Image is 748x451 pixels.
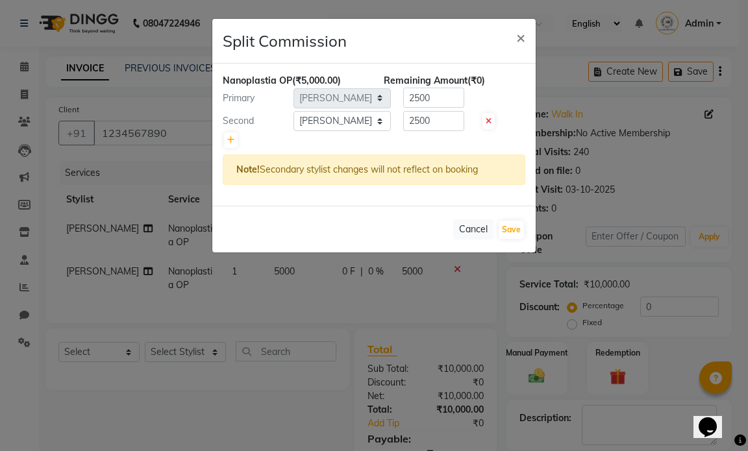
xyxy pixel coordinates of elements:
span: × [516,27,525,47]
span: (₹5,000.00) [292,75,341,86]
span: Remaining Amount [384,75,467,86]
button: Cancel [453,219,493,239]
button: Close [506,19,536,55]
strong: Note! [236,164,260,175]
button: Save [499,221,524,239]
h4: Split Commission [223,29,347,53]
iframe: chat widget [693,399,735,438]
span: (₹0) [467,75,485,86]
div: Secondary stylist changes will not reflect on booking [223,154,525,185]
span: Nanoplastia OP [223,75,292,86]
div: Second [213,114,293,128]
div: Primary [213,91,293,105]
